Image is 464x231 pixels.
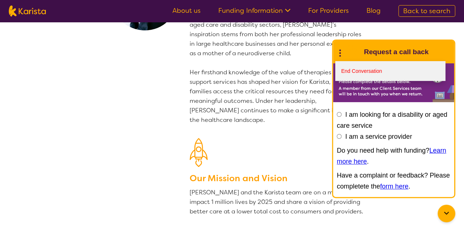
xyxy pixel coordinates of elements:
[337,145,450,167] p: Do you need help with funding? .
[190,138,208,167] img: Our Mission
[190,188,364,216] p: [PERSON_NAME] and the Karista team are on a mission to impact 1 million lives by 2025 and share a...
[190,172,364,185] h3: Our Mission and Vision
[403,7,450,15] span: Back to search
[333,63,454,102] img: Karista offline chat form to request call back
[218,6,291,15] a: Funding Information
[380,183,408,190] a: form here
[345,133,412,140] label: I am a service provider
[398,5,455,17] a: Back to search
[9,5,46,16] img: Karista logo
[366,6,381,15] a: Blog
[364,46,428,57] h1: Request a call back
[335,61,445,81] a: End Conversation
[337,111,447,129] label: I am looking for a disability or aged care service
[308,6,349,15] a: For Providers
[345,45,359,59] img: Karista
[337,170,450,192] p: Have a complaint or feedback? Please completete the .
[172,6,201,15] a: About us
